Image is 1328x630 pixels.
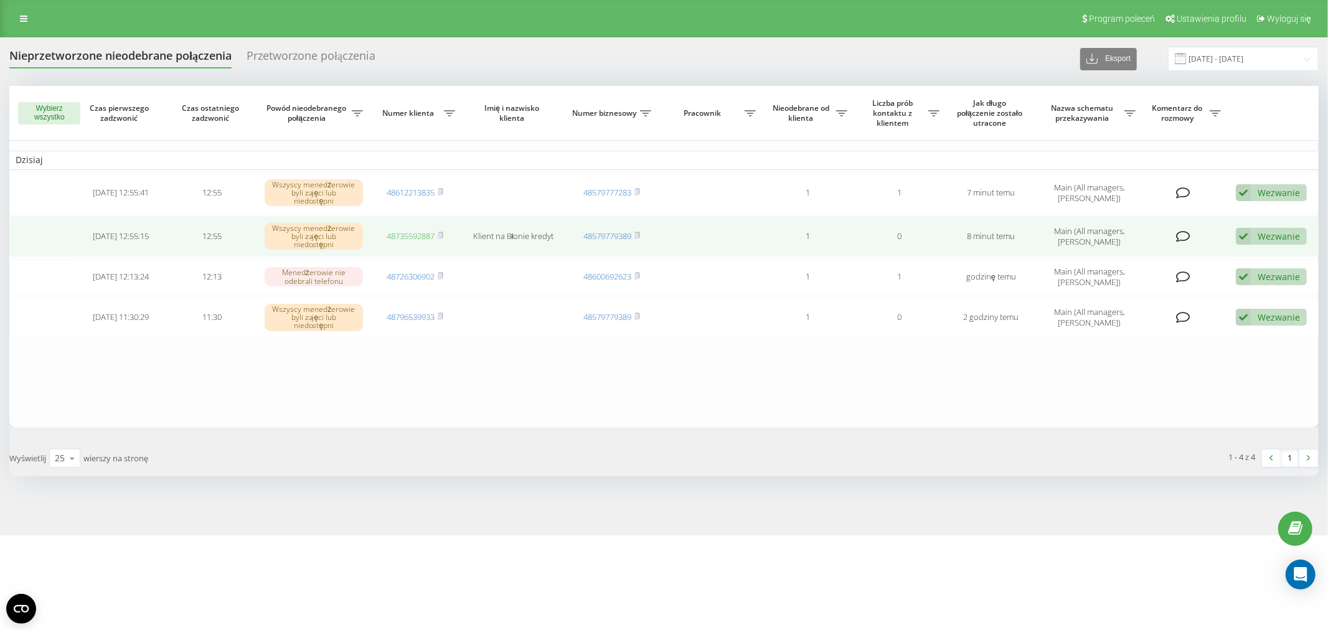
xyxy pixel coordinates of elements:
[1267,14,1311,24] span: Wyloguj się
[1286,560,1316,590] div: Open Intercom Messenger
[946,172,1037,214] td: 7 minut temu
[1258,187,1300,199] div: Wezwanie
[1037,216,1142,257] td: Main (All managers, [PERSON_NAME])
[6,594,36,624] button: Open CMP widget
[387,187,435,198] a: 48612213835
[572,108,640,118] span: Numer biznesowy
[387,271,435,282] a: 48726306902
[9,151,1319,169] td: Dzisiaj
[854,216,945,257] td: 0
[664,108,745,118] span: Pracownik
[1037,172,1142,214] td: Main (All managers, [PERSON_NAME])
[583,271,631,282] a: 48600692623
[166,260,258,294] td: 12:13
[946,297,1037,338] td: 2 godziny temu
[472,103,555,123] span: Imię i nazwisko klienta
[1281,449,1299,467] a: 1
[247,49,375,68] div: Przetworzone połączenia
[762,172,854,214] td: 1
[461,216,566,257] td: Klient na Błonie kredyt
[265,267,363,286] div: Menedżerowie nie odebrali telefonu
[85,103,156,123] span: Czas pierwszego zadzwonić
[387,230,435,242] a: 48735592887
[75,172,166,214] td: [DATE] 12:55:41
[177,103,248,123] span: Czas ostatniego zadzwonić
[1258,230,1300,242] div: Wezwanie
[1043,103,1124,123] span: Nazwa schematu przekazywania
[1148,103,1210,123] span: Komentarz do rozmowy
[1258,311,1300,323] div: Wezwanie
[166,172,258,214] td: 12:55
[166,297,258,338] td: 11:30
[375,108,443,118] span: Numer klienta
[762,260,854,294] td: 1
[946,260,1037,294] td: godzinę temu
[854,260,945,294] td: 1
[583,311,631,322] a: 48579779389
[166,216,258,257] td: 12:55
[583,187,631,198] a: 48579777283
[18,102,80,125] button: Wybierz wszystko
[854,172,945,214] td: 1
[768,103,836,123] span: Nieodebrane od klienta
[762,297,854,338] td: 1
[75,297,166,338] td: [DATE] 11:30:29
[265,179,363,207] div: Wszyscy menedżerowie byli zajęci lub niedostępni
[75,260,166,294] td: [DATE] 12:13:24
[55,452,65,464] div: 25
[83,453,148,464] span: wierszy na stronę
[387,311,435,322] a: 48796539933
[1258,271,1300,283] div: Wezwanie
[946,216,1037,257] td: 8 minut temu
[860,98,928,128] span: Liczba prób kontaktu z klientem
[1080,48,1137,70] button: Eksport
[762,216,854,257] td: 1
[265,304,363,331] div: Wszyscy menedżerowie byli zajęci lub niedostępni
[1177,14,1246,24] span: Ustawienia profilu
[1037,260,1142,294] td: Main (All managers, [PERSON_NAME])
[854,297,945,338] td: 0
[265,223,363,250] div: Wszyscy menedżerowie byli zajęci lub niedostępni
[265,103,352,123] span: Powód nieodebranego połączenia
[1089,14,1155,24] span: Program poleceń
[1037,297,1142,338] td: Main (All managers, [PERSON_NAME])
[75,216,166,257] td: [DATE] 12:55:15
[956,98,1027,128] span: Jak długo połączenie zostało utracone
[1229,451,1256,463] div: 1 - 4 z 4
[9,49,232,68] div: Nieprzetworzone nieodebrane połączenia
[583,230,631,242] a: 48579779389
[9,453,46,464] span: Wyświetlij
